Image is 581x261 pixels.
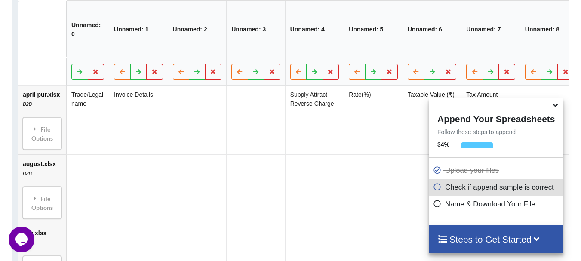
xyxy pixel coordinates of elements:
[23,171,32,176] i: B2B
[461,86,520,154] td: Tax Amount
[23,101,32,107] i: B2B
[109,86,168,154] td: Invoice Details
[9,227,36,252] iframe: chat widget
[433,182,561,193] p: Check if append sample is correct
[168,1,227,58] th: Unnamed: 2
[344,1,403,58] th: Unnamed: 5
[429,128,563,136] p: Follow these steps to append
[433,199,561,209] p: Name & Download Your File
[429,111,563,124] h4: Append Your Spreadsheets
[66,86,109,154] td: Trade/Legal name
[25,120,59,147] div: File Options
[226,1,285,58] th: Unnamed: 3
[25,189,59,216] div: File Options
[344,86,403,154] td: Rate(%)
[18,86,66,154] td: april pur.xlsx
[433,165,561,176] p: Upload your files
[437,141,449,148] b: 34 %
[285,86,344,154] td: Supply Attract Reverse Charge
[403,1,461,58] th: Unnamed: 6
[18,154,66,224] td: august.xlsx
[437,234,555,245] h4: Steps to Get Started
[461,1,520,58] th: Unnamed: 7
[66,1,109,58] th: Unnamed: 0
[285,1,344,58] th: Unnamed: 4
[520,1,579,58] th: Unnamed: 8
[109,1,168,58] th: Unnamed: 1
[403,86,461,154] td: Taxable Value (₹)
